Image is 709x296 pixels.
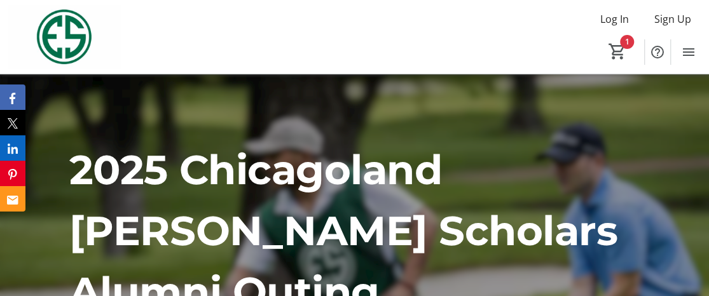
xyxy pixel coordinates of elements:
[654,11,691,27] span: Sign Up
[600,11,629,27] span: Log In
[645,39,670,65] button: Help
[676,39,701,65] button: Menu
[644,9,701,29] button: Sign Up
[606,40,629,63] button: Cart
[590,9,639,29] button: Log In
[8,5,121,69] img: Evans Scholars Foundation's Logo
